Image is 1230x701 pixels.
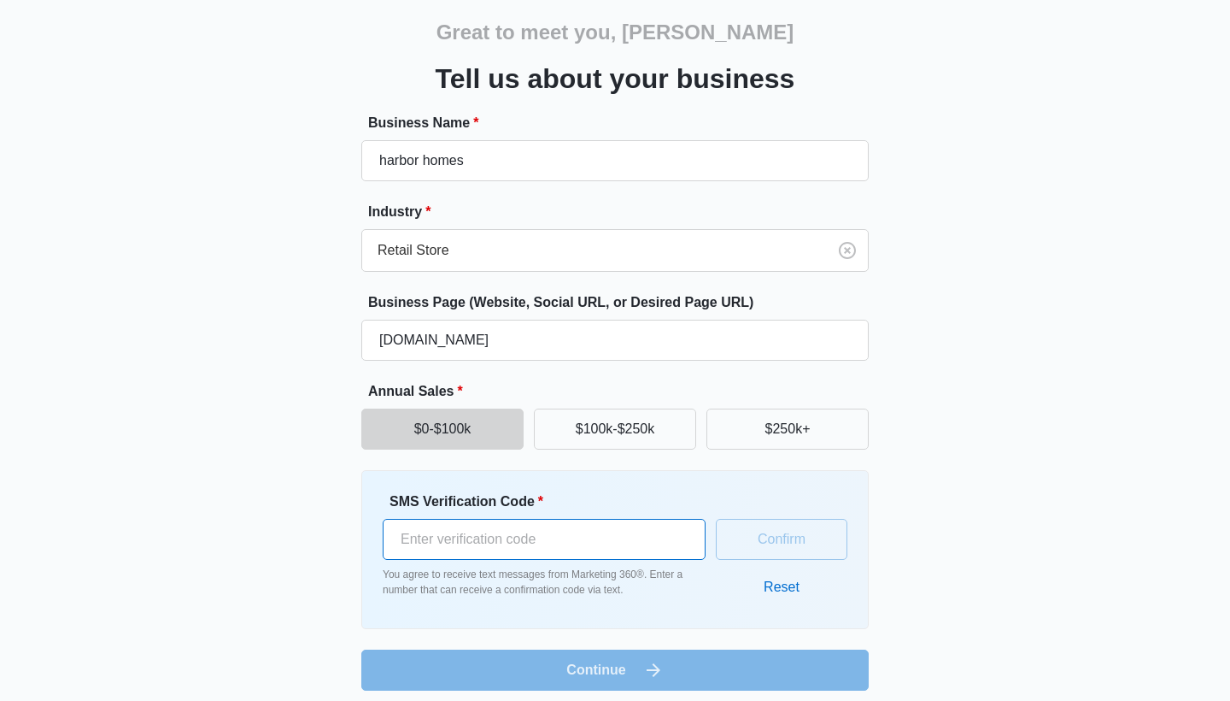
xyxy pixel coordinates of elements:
[706,409,869,450] button: $250k+
[534,409,696,450] button: $100k-$250k
[368,381,876,402] label: Annual Sales
[747,567,817,608] button: Reset
[389,492,712,512] label: SMS Verification Code
[436,58,795,99] h3: Tell us about your business
[383,567,706,598] p: You agree to receive text messages from Marketing 360®. Enter a number that can receive a confirm...
[436,17,794,48] h2: Great to meet you, [PERSON_NAME]
[361,320,869,361] input: e.g. janesplumbing.com
[368,113,876,133] label: Business Name
[834,237,861,264] button: Clear
[368,202,876,222] label: Industry
[383,519,706,560] input: Enter verification code
[361,409,524,450] button: $0-$100k
[368,292,876,313] label: Business Page (Website, Social URL, or Desired Page URL)
[361,140,869,181] input: e.g. Jane's Plumbing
